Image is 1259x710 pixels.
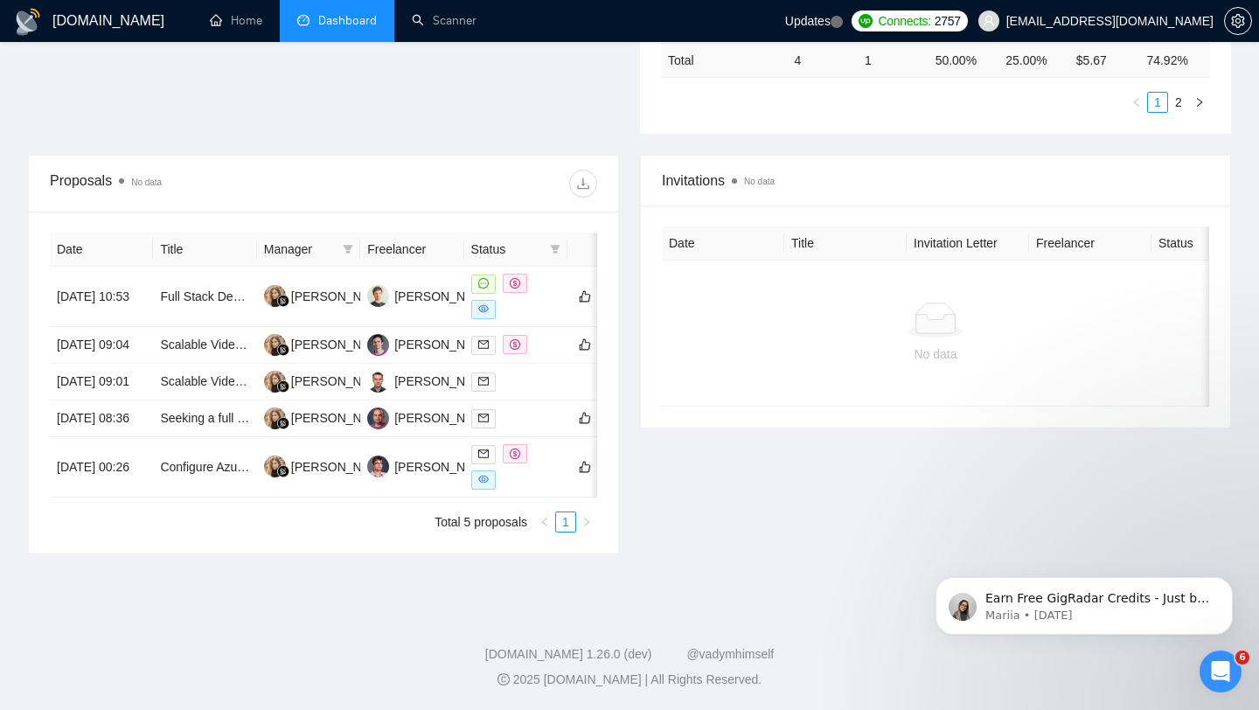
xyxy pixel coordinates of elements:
img: gigradar-bm.png [277,295,289,307]
span: Dashboard [318,13,377,28]
span: 2757 [935,11,961,31]
a: AL[PERSON_NAME] [367,373,495,387]
a: 1 [1148,93,1167,112]
span: dollar [510,278,520,289]
div: [PERSON_NAME] [291,457,392,477]
span: copyright [497,673,510,686]
span: mail [478,413,489,423]
a: KY[PERSON_NAME] [264,289,392,303]
img: YA [367,407,389,429]
img: RI [367,456,389,477]
span: Connects: [878,11,930,31]
td: Seeking a full stack web developer with react, next js expertise [153,400,256,437]
a: AV[PERSON_NAME] [367,337,495,351]
img: KY [264,456,286,477]
div: [PERSON_NAME] [394,408,495,428]
a: @vadymhimself [686,647,774,661]
a: setting [1224,14,1252,28]
th: Title [784,226,907,261]
button: setting [1224,7,1252,35]
span: filter [550,244,560,254]
div: [PERSON_NAME] [291,408,392,428]
span: eye [478,303,489,314]
li: Total 5 proposals [435,512,527,532]
span: left [539,517,550,527]
td: 50.00 % [929,43,999,77]
div: [PERSON_NAME] [394,287,495,306]
span: like [579,338,591,352]
span: like [579,460,591,474]
div: [PERSON_NAME] [291,372,392,391]
a: KY[PERSON_NAME] [264,410,392,424]
a: Scalable Video Streaming & AI/ML Solutions [160,338,400,352]
button: left [534,512,555,532]
img: AV [367,334,389,356]
span: mail [478,376,489,386]
a: KY[PERSON_NAME] [264,337,392,351]
td: Configure Azure Portal apps to connect N8N [153,437,256,498]
img: upwork-logo.png [859,14,873,28]
span: No data [744,177,775,186]
a: YA[PERSON_NAME] [367,410,495,424]
button: right [576,512,597,532]
img: KY [264,334,286,356]
span: filter [339,236,357,262]
li: Next Page [1189,92,1210,113]
div: [PERSON_NAME] [291,335,392,354]
span: eye [478,474,489,484]
a: Scalable Video Streaming & AI/ML Solutions [160,374,400,388]
a: searchScanner [412,13,476,28]
a: RI[PERSON_NAME] [367,459,495,473]
td: Full Stack Developer Needed - Node/NEXT [153,267,256,327]
li: 1 [555,512,576,532]
a: Full Stack Developer Needed - Node/NEXT [160,289,395,303]
td: Scalable Video Streaming & AI/ML Solutions [153,364,256,400]
span: user [983,15,995,27]
a: homeHome [210,13,262,28]
td: 1 [858,43,929,77]
div: No data [676,345,1195,364]
button: like [574,334,595,355]
a: KY[PERSON_NAME] [264,373,392,387]
button: left [1126,92,1147,113]
img: gigradar-bm.png [277,417,289,429]
td: [DATE] 09:04 [50,327,153,364]
span: setting [1225,14,1251,28]
span: dollar [510,449,520,459]
span: dashboard [297,14,310,26]
span: dollar [510,339,520,350]
img: gigradar-bm.png [277,380,289,393]
span: Invitations [662,170,1209,191]
a: Seeking a full stack web developer with react, next js expertise [160,411,499,425]
span: Manager [264,240,336,259]
span: filter [546,236,564,262]
li: Previous Page [534,512,555,532]
span: download [570,177,596,191]
img: KY [264,371,286,393]
th: Freelancer [360,233,463,267]
td: Total [661,43,787,77]
th: Freelancer [1029,226,1151,261]
span: Status [471,240,543,259]
div: [PERSON_NAME] [394,457,495,477]
button: right [1189,92,1210,113]
td: 74.92 % [1139,43,1210,77]
td: Scalable Video Streaming & AI/ML Solutions [153,327,256,364]
span: No data [131,177,162,187]
img: logo [14,8,42,36]
span: mail [478,449,489,459]
li: Previous Page [1126,92,1147,113]
span: 6 [1235,651,1249,665]
li: 1 [1147,92,1168,113]
img: KY [264,285,286,307]
td: 25.00 % [998,43,1069,77]
span: like [579,411,591,425]
a: SK[PERSON_NAME] [367,289,495,303]
td: [DATE] 00:26 [50,437,153,498]
span: right [581,517,592,527]
iframe: Intercom live chat [1200,651,1242,693]
td: $ 5.67 [1069,43,1140,77]
button: download [569,170,597,198]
